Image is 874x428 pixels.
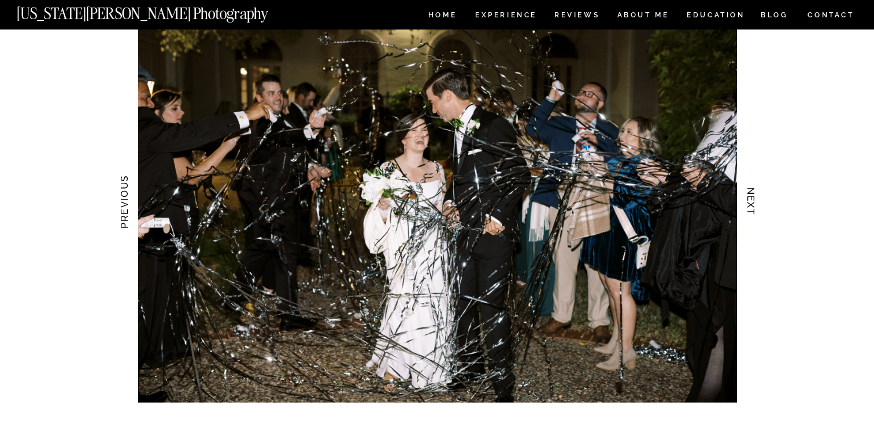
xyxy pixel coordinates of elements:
[17,6,307,16] a: [US_STATE][PERSON_NAME] Photography
[807,9,855,21] a: CONTACT
[745,165,757,238] h3: NEXT
[118,165,130,238] h3: PREVIOUS
[554,12,598,21] a: REVIEWS
[475,12,536,21] a: Experience
[686,12,746,21] a: EDUCATION
[761,12,788,21] a: BLOG
[426,12,459,21] a: HOME
[617,12,669,21] a: ABOUT ME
